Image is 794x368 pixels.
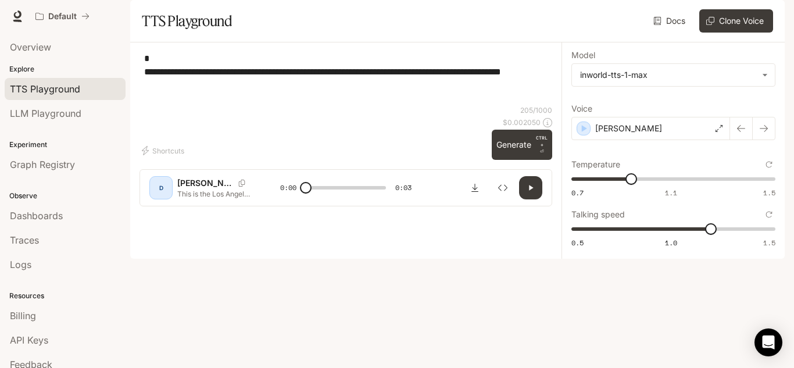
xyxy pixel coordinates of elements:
div: inworld-tts-1-max [572,64,775,86]
p: CTRL + [536,134,548,148]
span: 1.5 [763,238,775,248]
p: [PERSON_NAME] [177,177,234,189]
span: 0:03 [395,182,412,194]
button: Clone Voice [699,9,773,33]
p: ⏎ [536,134,548,155]
button: Reset to default [763,208,775,221]
p: $ 0.002050 [503,117,541,127]
button: Shortcuts [140,141,189,160]
div: inworld-tts-1-max [580,69,756,81]
a: Docs [651,9,690,33]
span: 1.5 [763,188,775,198]
span: 0:00 [280,182,296,194]
p: 205 / 1000 [520,105,552,115]
button: Copy Voice ID [234,180,250,187]
button: Inspect [491,176,514,199]
p: Talking speed [571,210,625,219]
button: All workspaces [30,5,95,28]
p: Voice [571,105,592,113]
button: GenerateCTRL +⏎ [492,130,552,160]
p: Temperature [571,160,620,169]
p: This is the Los Angeles Police Department. Pull your vehicle over to the side of the road immedia... [177,189,252,199]
span: 1.0 [665,238,677,248]
div: Open Intercom Messenger [754,328,782,356]
h1: TTS Playground [142,9,232,33]
button: Reset to default [763,158,775,171]
span: 0.7 [571,188,584,198]
button: Download audio [463,176,487,199]
p: Default [48,12,77,22]
span: 0.5 [571,238,584,248]
span: 1.1 [665,188,677,198]
p: Model [571,51,595,59]
p: [PERSON_NAME] [595,123,662,134]
div: D [152,178,170,197]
